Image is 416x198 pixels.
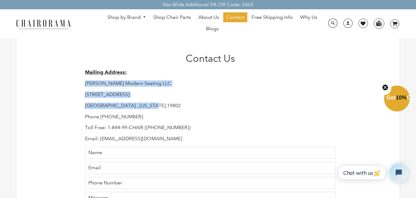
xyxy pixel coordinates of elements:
p: Email: [EMAIL_ADDRESS][DOMAIN_NAME] [85,136,336,142]
span: Shop Chair Parts [153,14,191,21]
input: Phone Number [85,177,336,189]
input: Name [85,147,336,159]
span: About Us [198,14,219,21]
span: Get Off [386,95,415,101]
a: About Us [195,12,222,22]
span: Free Shipping Info [252,14,293,21]
p: [STREET_ADDRESS] [85,91,336,98]
p: [PERSON_NAME] Modern Seating LLC [85,80,336,87]
img: WhatsApp_Image_2024-07-12_at_16.23.01.webp [374,19,384,28]
a: Shop by Brand [104,13,149,22]
a: Shop Chair Parts [150,12,194,22]
a: Contact [223,12,247,22]
span: Blogs [206,26,219,32]
a: Free Shipping Info [248,12,296,22]
h1: Contact Us [85,53,336,64]
nav: DesktopNavigation [100,12,325,35]
span: 10% [396,95,407,101]
p: [GEOGRAPHIC_DATA] , [US_STATE],19802 [85,103,336,109]
button: Close teaser [379,81,391,95]
a: Blogs [203,24,222,34]
a: Why Us [297,12,320,22]
p: Toll Free: 1-844-99-CHAIR ([PHONE_NUMBER]) [85,124,336,131]
p: Phone [PHONE_NUMBER] [85,114,336,120]
span: Why Us [300,14,317,21]
iframe: Tidio Chat [332,158,413,187]
strong: Mailing Address: [85,69,127,75]
img: chairorama [13,19,74,29]
div: Get10%OffClose teaser [384,86,410,112]
span: Contact [226,14,244,21]
input: Email [85,162,336,174]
